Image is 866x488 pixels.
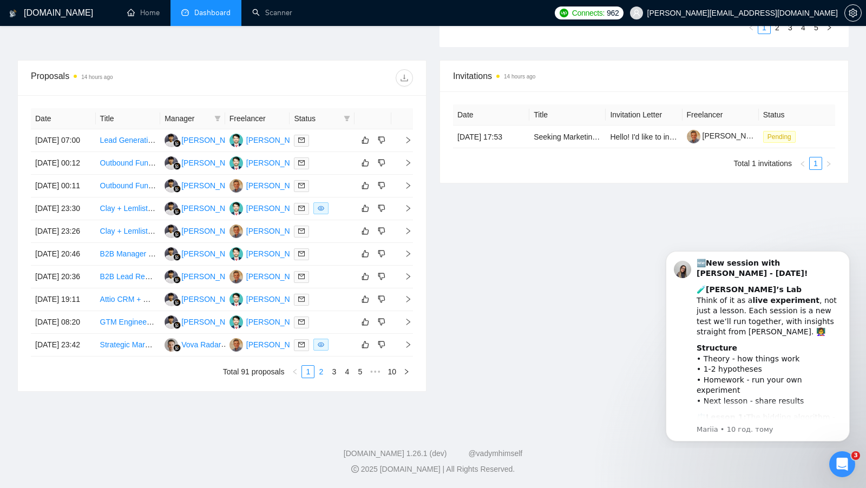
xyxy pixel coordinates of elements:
[366,365,384,378] li: Next 5 Pages
[378,136,385,144] span: dislike
[396,341,412,348] span: right
[362,295,369,304] span: like
[784,22,796,34] a: 3
[315,366,327,378] a: 2
[181,9,189,16] span: dashboard
[165,225,178,238] img: RT
[344,449,447,458] a: [DOMAIN_NAME] 1.26.1 (dev)
[246,202,309,214] div: [PERSON_NAME]
[246,293,309,305] div: [PERSON_NAME]
[194,8,231,17] span: Dashboard
[246,225,309,237] div: [PERSON_NAME]
[687,130,700,143] img: c1cg8UpLHf-UlWaObmzqfpQt24Xa_1Qu10C60FTMoMCyHQd4Wb8jLW7n6ET5gBWZPC
[796,157,809,170] li: Previous Page
[826,24,832,31] span: right
[165,156,178,170] img: RT
[359,293,372,306] button: like
[341,366,353,378] a: 4
[572,7,605,19] span: Connects:
[375,156,388,169] button: dislike
[318,205,324,212] span: eye
[229,158,309,167] a: MS[PERSON_NAME]
[181,271,244,282] div: [PERSON_NAME]
[342,110,352,127] span: filter
[396,227,412,235] span: right
[797,21,810,34] li: 4
[288,365,301,378] button: left
[362,227,369,235] span: like
[165,202,178,215] img: RT
[340,365,353,378] li: 4
[229,338,243,352] img: IM
[173,185,181,193] img: gigradar-bm.png
[229,249,309,258] a: MS[PERSON_NAME]
[362,272,369,281] span: like
[366,365,384,378] span: •••
[375,202,388,215] button: dislike
[396,159,412,167] span: right
[396,318,412,326] span: right
[745,21,758,34] button: left
[763,132,800,141] a: Pending
[298,182,305,189] span: mail
[823,21,836,34] button: right
[96,334,161,357] td: Strategic Marketing Consultant
[96,243,161,266] td: B2B Manager Needed for Strategic Partnerships
[229,202,243,215] img: MS
[822,157,835,170] button: right
[810,21,823,34] li: 5
[165,135,244,144] a: RT[PERSON_NAME]
[212,110,223,127] span: filter
[298,296,305,302] span: mail
[351,465,359,473] span: copyright
[301,365,314,378] li: 1
[173,253,181,261] img: gigradar-bm.png
[375,179,388,192] button: dislike
[229,203,309,212] a: MS[PERSON_NAME]
[734,157,792,170] li: Total 1 invitations
[31,220,96,243] td: [DATE] 23:26
[96,129,161,152] td: Lead Generation & Cold Email Outreach Specialist
[229,179,243,193] img: IM
[165,340,221,348] a: VRVova Radar
[100,227,216,235] a: Clay + Lemlist Campaign Manager
[100,295,425,304] a: Attio CRM + Clay Integration Specialist for GTM Stack Setup (LinkedIn-led, B2B, Legal Services)
[100,272,358,281] a: B2B Lead Research & Outreach – Regional Contractor for National Accounts
[362,340,369,349] span: like
[683,104,759,126] th: Freelancer
[96,152,161,175] td: Outbound Funnel Specialist for Lead Generation
[246,316,309,328] div: [PERSON_NAME]
[229,247,243,261] img: MS
[229,293,243,306] img: MS
[292,368,298,375] span: left
[534,133,825,141] a: Seeking Marketing Decision-Makers in Multifamily Property Management – paid survey
[375,270,388,283] button: dislike
[173,162,181,170] img: gigradar-bm.png
[560,9,568,17] img: upwork-logo.png
[810,157,822,169] a: 1
[378,204,385,213] span: dislike
[225,108,290,129] th: Freelancer
[229,270,243,283] img: IM
[165,270,178,283] img: RT
[396,205,412,212] span: right
[298,319,305,325] span: mail
[214,115,221,122] span: filter
[165,272,244,280] a: RT[PERSON_NAME]
[384,366,399,378] a: 10
[165,249,244,258] a: RT[PERSON_NAME]
[298,137,305,143] span: mail
[845,9,861,17] span: setting
[96,175,161,197] td: Outbound Funnel Specialist for Lead Generation
[31,108,96,129] th: Date
[181,293,244,305] div: [PERSON_NAME]
[378,295,385,304] span: dislike
[378,272,385,281] span: dislike
[302,366,314,378] a: 1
